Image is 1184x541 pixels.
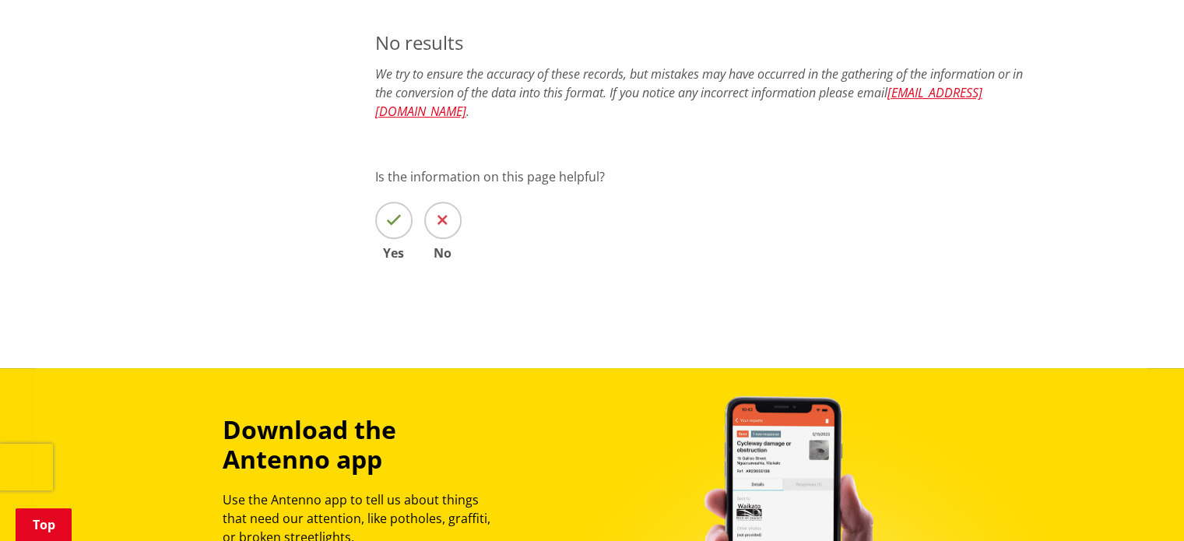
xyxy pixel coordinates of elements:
a: [EMAIL_ADDRESS][DOMAIN_NAME] [375,84,982,120]
iframe: Messenger Launcher [1112,476,1168,532]
p: Is the information on this page helpful? [375,167,1038,186]
p: No results [375,29,1038,57]
span: No [424,247,462,259]
span: Yes [375,247,413,259]
a: Top [16,508,72,541]
h3: Download the Antenno app [223,415,504,475]
em: We try to ensure the accuracy of these records, but mistakes may have occurred in the gathering o... [375,65,1023,120]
